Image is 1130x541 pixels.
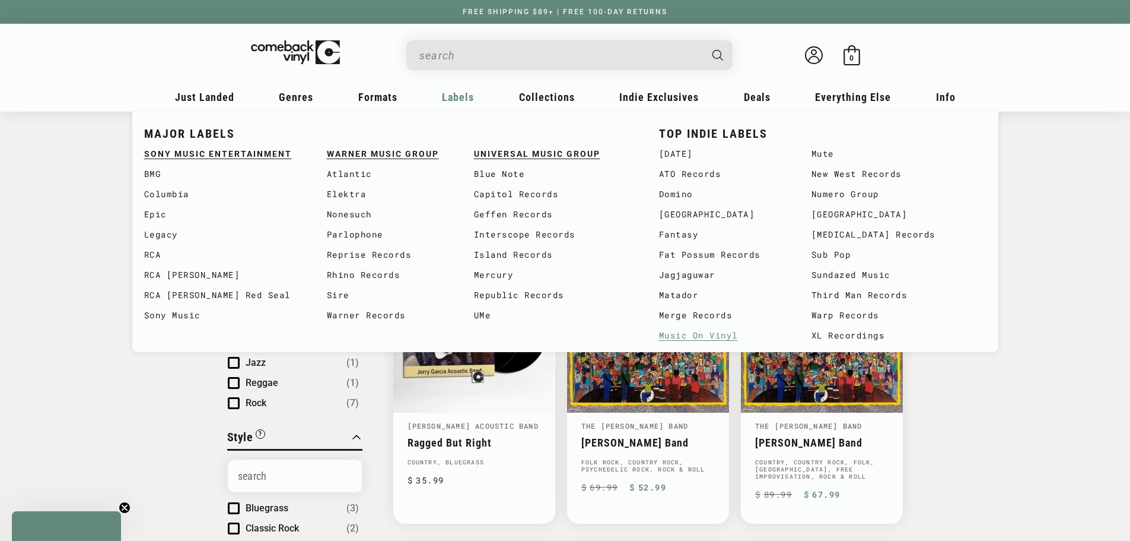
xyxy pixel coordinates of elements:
a: UMe [474,305,635,325]
span: Number of products: (1) [346,356,359,370]
button: Close teaser [119,502,130,514]
a: Capitol Records [474,184,635,204]
button: Filter by Style [227,428,266,449]
a: Domino [659,184,811,204]
span: Formats [358,91,397,103]
a: Merge Records [659,305,811,325]
a: Rhino Records [327,265,474,285]
a: Warp Records [811,305,986,325]
a: [GEOGRAPHIC_DATA] [811,204,986,224]
a: RCA [144,245,327,265]
a: Sundazed Music [811,265,986,285]
span: Number of products: (3) [346,501,359,515]
a: RCA [PERSON_NAME] [144,265,327,285]
a: Sub Pop [811,245,986,265]
a: Geffen Records [474,204,635,224]
a: [PERSON_NAME] Band [755,436,889,449]
a: The [PERSON_NAME] Band [581,421,688,431]
a: RCA [PERSON_NAME] Red Seal [144,285,327,305]
a: Matador [659,285,811,305]
a: Warner Records [327,305,474,325]
a: Atlantic [327,164,474,184]
a: Sony Music [144,305,327,325]
span: Number of products: (7) [346,396,359,410]
span: Labels [442,91,474,103]
a: Legacy [144,224,327,245]
span: Jazz [246,357,266,368]
a: [MEDICAL_DATA] Records [811,224,986,245]
a: Blue Note [474,164,635,184]
span: Indie Exclusives [619,91,699,103]
a: Epic [144,204,327,224]
a: Music On Vinyl [659,325,811,346]
span: Just Landed [175,91,234,103]
span: 0 [849,53,854,62]
a: Jagjaguwar [659,265,811,285]
div: Search [406,40,733,70]
span: Number of products: (1) [346,376,359,390]
span: Rock [246,397,266,409]
a: Nonesuch [327,204,474,224]
a: [DATE] [659,144,811,164]
a: Interscope Records [474,224,635,245]
input: search [419,43,701,68]
a: Republic Records [474,285,635,305]
a: Fantasy [659,224,811,245]
a: FREE SHIPPING $89+ | FREE 100-DAY RETURNS [451,8,679,16]
span: Deals [744,91,771,103]
a: New West Records [811,164,986,184]
div: Close teaser [12,511,121,541]
input: Search Options [228,460,362,492]
a: Island Records [474,245,635,265]
span: Classic Rock [246,523,299,534]
span: Bluegrass [246,502,288,514]
a: Third Man Records [811,285,986,305]
button: Search [702,40,734,70]
a: Numero Group [811,184,986,204]
span: Genres [279,91,313,103]
a: [PERSON_NAME] Acoustic Band [408,421,539,431]
span: Reggae [246,377,278,388]
a: Reprise Records [327,245,474,265]
a: Ragged But Right [408,436,541,449]
span: Style [227,430,253,444]
span: Info [936,91,956,103]
a: Parlophone [327,224,474,245]
a: Mute [811,144,986,164]
a: [GEOGRAPHIC_DATA] [659,204,811,224]
a: Fat Possum Records [659,245,811,265]
span: Everything Else [815,91,891,103]
a: The [PERSON_NAME] Band [755,421,862,431]
a: Columbia [144,184,327,204]
a: Mercury [474,265,635,285]
span: Number of products: (2) [346,521,359,536]
a: [PERSON_NAME] Band [581,436,715,449]
a: Sire [327,285,474,305]
a: ATO Records [659,164,811,184]
a: BMG [144,164,327,184]
span: Collections [519,91,575,103]
a: XL Recordings [811,325,986,346]
a: Elektra [327,184,474,204]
